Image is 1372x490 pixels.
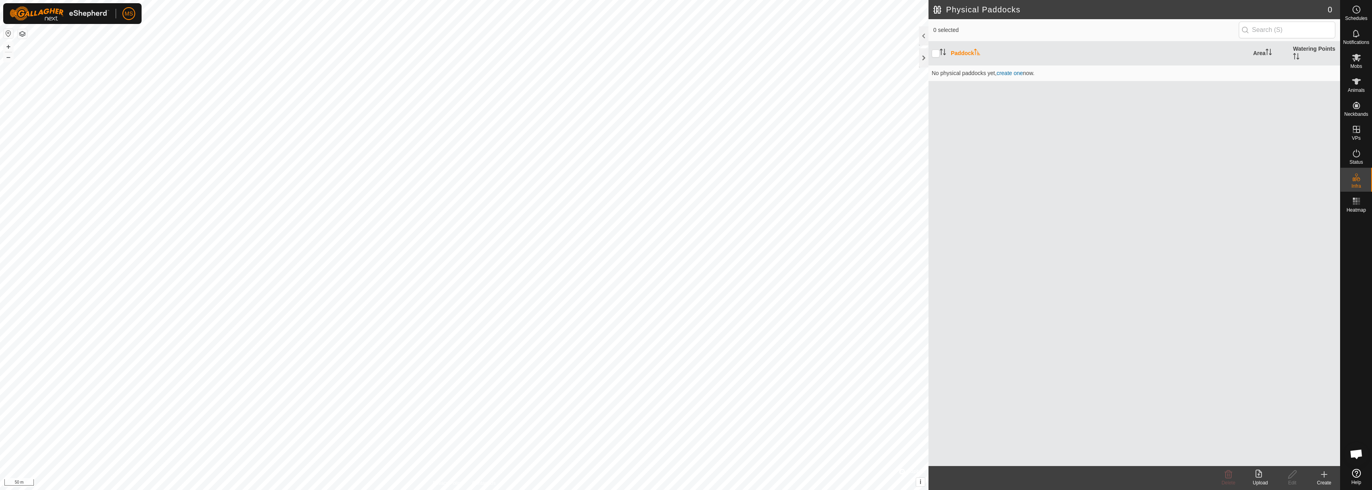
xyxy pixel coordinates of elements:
span: 0 selected [933,26,1239,34]
span: VPs [1352,136,1360,141]
button: Map Layers [18,29,27,39]
span: Mobs [1350,64,1362,69]
a: Help [1340,466,1372,488]
th: Paddock [948,42,1250,65]
img: Gallagher Logo [10,6,109,21]
span: Schedules [1345,16,1367,21]
p-sorticon: Activate to sort [940,50,946,56]
span: Heatmap [1346,208,1366,212]
span: Animals [1348,88,1365,93]
button: + [4,42,13,52]
button: Reset Map [4,29,13,38]
div: Edit [1276,479,1308,486]
span: MS [125,10,133,18]
a: Contact Us [472,480,496,487]
span: Status [1349,160,1363,165]
span: Neckbands [1344,112,1368,117]
button: – [4,52,13,62]
span: Notifications [1343,40,1369,45]
div: Upload [1244,479,1276,486]
p-sorticon: Activate to sort [974,50,980,56]
p-sorticon: Activate to sort [1266,50,1272,56]
span: Infra [1351,184,1361,188]
span: 0 [1328,4,1332,16]
td: No physical paddocks yet [928,65,1340,81]
span: Help [1351,480,1361,485]
span: Delete [1222,480,1236,486]
div: Open chat [1344,442,1368,466]
a: Privacy Policy [433,480,463,487]
span: i [920,478,921,485]
span: create one [997,70,1023,76]
th: Area [1250,42,1290,65]
th: Watering Points [1290,42,1340,65]
h2: Physical Paddocks [933,5,1328,14]
button: i [916,478,925,486]
p-sorticon: Activate to sort [1293,54,1299,61]
div: Create [1308,479,1340,486]
span: , now. [995,70,1035,76]
input: Search (S) [1239,22,1335,38]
